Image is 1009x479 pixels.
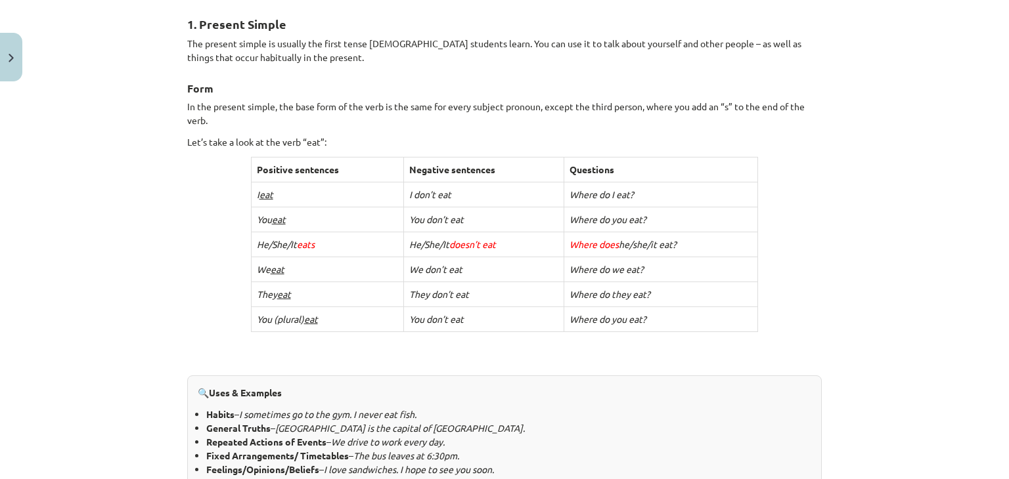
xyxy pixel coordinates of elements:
i: Where do we eat? [570,263,644,275]
b: Repeated Actions of Events [206,436,326,448]
i: We [257,263,284,275]
i: Where do they eat? [570,288,650,300]
li: – [206,407,811,421]
i: [GEOGRAPHIC_DATA] is the capital of [GEOGRAPHIC_DATA]. [275,422,525,434]
strong: Uses & Examples [209,386,282,398]
i: You don’t eat [409,213,464,225]
i: I don’t eat [409,188,451,200]
u: eat [272,213,286,225]
i: They don’t eat [409,288,469,300]
strong: 1. Present Simple [187,16,286,31]
i: We drive to work every day. [331,436,445,448]
i: We don’t eat [409,263,462,275]
b: Feelings/Opinions/Beliefs [206,463,319,475]
i: he/she/it eat? [570,238,677,250]
i: Where do you eat? [570,213,646,225]
b: General Truths [206,422,271,434]
li: – [206,463,811,476]
p: The present simple is usually the first tense [DEMOGRAPHIC_DATA] students learn. You can use it t... [187,37,822,64]
i: Where do you eat? [570,313,646,325]
i: You don’t eat [409,313,464,325]
li: – [206,421,811,435]
p: 🔍 [198,386,811,400]
p: In the present simple, the base form of the verb is the same for every subject pronoun, except th... [187,100,822,127]
p: Let’s take a look at the verb “eat”: [187,135,822,149]
b: Fixed Arrangements/ Timetables [206,449,349,461]
i: He/She/It [409,238,496,250]
th: Positive sentences [251,157,404,182]
th: Questions [564,157,758,182]
i: He/She/It [257,238,315,250]
u: eat [259,188,273,200]
i: The bus leaves at 6:30pm. [353,449,459,461]
span: Where does [570,238,619,250]
strong: Form [187,81,213,95]
img: icon-close-lesson-0947bae3869378f0d4975bcd49f059093ad1ed9edebbc8119c70593378902aed.svg [9,54,14,62]
span: doesn’t eat [449,238,496,250]
u: eat [271,263,284,275]
i: I love sandwiches. I hope to see you soon. [324,463,494,475]
i: You [257,213,286,225]
i: They [257,288,291,300]
u: eat [277,288,291,300]
i: Where do I eat? [570,188,634,200]
u: eat [304,313,318,325]
i: I sometimes go to the gym. I never eat fish. [239,408,416,420]
span: eats [297,238,315,250]
i: I [257,188,273,200]
li: – [206,435,811,449]
b: Habits [206,408,235,420]
li: – [206,449,811,463]
th: Negative sentences [404,157,564,182]
i: You (plural) [257,313,318,325]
